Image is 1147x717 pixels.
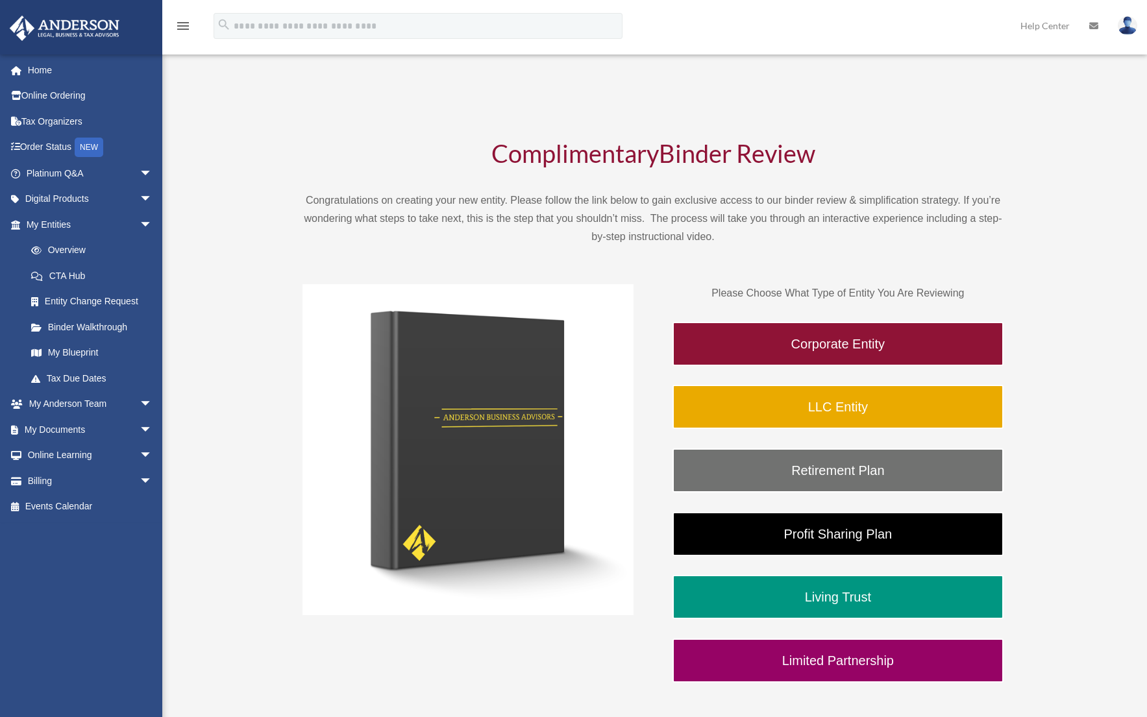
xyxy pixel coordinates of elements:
[175,18,191,34] i: menu
[18,237,172,263] a: Overview
[6,16,123,41] img: Anderson Advisors Platinum Portal
[140,391,166,418] span: arrow_drop_down
[140,212,166,238] span: arrow_drop_down
[9,108,172,134] a: Tax Organizers
[672,638,1004,683] a: Limited Partnership
[140,443,166,469] span: arrow_drop_down
[18,314,166,340] a: Binder Walkthrough
[672,284,1004,302] p: Please Choose What Type of Entity You Are Reviewing
[9,160,172,186] a: Platinum Q&Aarrow_drop_down
[175,23,191,34] a: menu
[140,417,166,443] span: arrow_drop_down
[9,417,172,443] a: My Documentsarrow_drop_down
[18,340,172,366] a: My Blueprint
[140,186,166,213] span: arrow_drop_down
[9,212,172,237] a: My Entitiesarrow_drop_down
[672,575,1004,619] a: Living Trust
[1118,16,1137,35] img: User Pic
[18,365,172,391] a: Tax Due Dates
[672,512,1004,556] a: Profit Sharing Plan
[9,468,172,494] a: Billingarrow_drop_down
[140,468,166,494] span: arrow_drop_down
[9,494,172,520] a: Events Calendar
[75,138,103,157] div: NEW
[140,160,166,187] span: arrow_drop_down
[9,57,172,83] a: Home
[672,322,1004,366] a: Corporate Entity
[302,191,1004,246] p: Congratulations on creating your new entity. Please follow the link below to gain exclusive acces...
[9,391,172,417] a: My Anderson Teamarrow_drop_down
[672,448,1004,492] a: Retirement Plan
[9,83,172,109] a: Online Ordering
[18,289,172,315] a: Entity Change Request
[9,134,172,161] a: Order StatusNEW
[18,263,172,289] a: CTA Hub
[217,18,231,32] i: search
[9,186,172,212] a: Digital Productsarrow_drop_down
[672,385,1004,429] a: LLC Entity
[659,138,815,168] span: Binder Review
[491,138,659,168] span: Complimentary
[9,443,172,468] a: Online Learningarrow_drop_down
